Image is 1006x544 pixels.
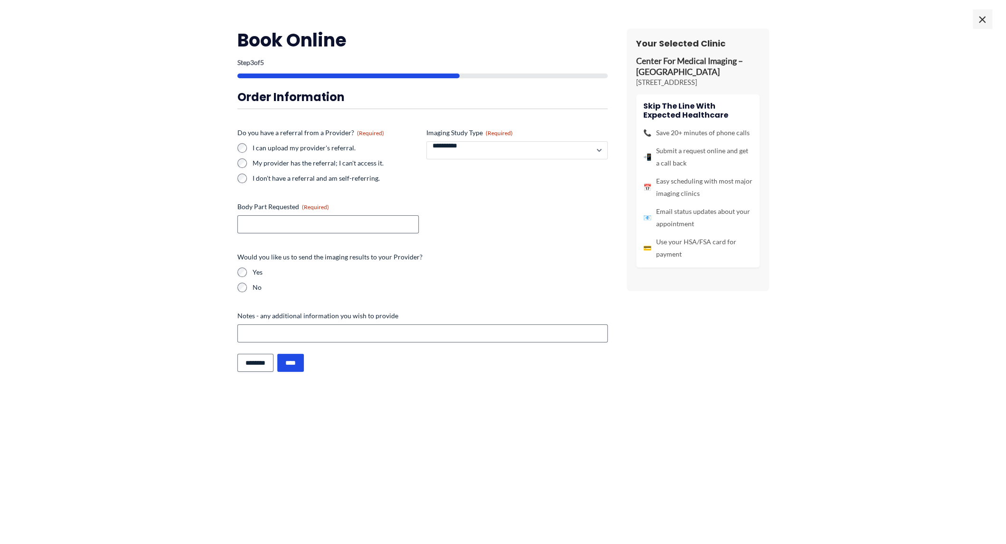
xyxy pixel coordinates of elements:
span: 3 [250,58,254,66]
li: Submit a request online and get a call back [643,145,752,169]
h4: Skip the line with Expected Healthcare [643,101,752,120]
span: 📞 [643,127,651,139]
label: Imaging Study Type [426,128,608,138]
li: Email status updates about your appointment [643,205,752,230]
span: (Required) [486,129,513,137]
label: No [253,283,608,292]
legend: Do you have a referral from a Provider? [237,128,384,138]
span: 💳 [643,242,651,254]
li: Easy scheduling with most major imaging clinics [643,175,752,200]
h3: Your Selected Clinic [636,38,760,49]
legend: Would you like us to send the imaging results to your Provider? [237,252,423,262]
li: Use your HSA/FSA card for payment [643,236,752,260]
label: I don't have a referral and am self-referring. [253,174,419,183]
label: Yes [253,267,608,277]
h2: Book Online [237,28,608,52]
p: Step of [237,59,608,66]
span: (Required) [357,129,384,137]
span: 📲 [643,151,651,163]
span: × [973,9,992,28]
label: I can upload my provider's referral. [253,143,419,153]
li: Save 20+ minutes of phone calls [643,127,752,139]
label: Notes - any additional information you wish to provide [237,311,608,321]
span: 📅 [643,181,651,194]
span: 5 [260,58,264,66]
p: [STREET_ADDRESS] [636,78,760,87]
label: Body Part Requested [237,202,419,212]
p: Center For Medical Imaging – [GEOGRAPHIC_DATA] [636,56,760,78]
label: My provider has the referral; I can't access it. [253,158,419,168]
span: 📧 [643,212,651,224]
span: (Required) [302,203,329,211]
h3: Order Information [237,90,608,104]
